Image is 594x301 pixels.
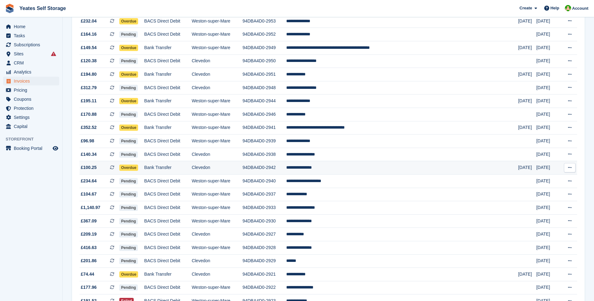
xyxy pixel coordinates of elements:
td: BACS Direct Debit [144,188,192,201]
span: Account [572,5,588,12]
span: £232.04 [81,18,97,24]
span: £234.64 [81,178,97,184]
a: menu [3,22,59,31]
td: [DATE] [536,41,560,55]
span: Coupons [14,95,51,104]
td: [DATE] [536,281,560,294]
td: 94DBA4D0-2942 [243,161,286,175]
td: Weston-super-Mare [192,108,242,121]
span: £104.67 [81,191,97,197]
a: Preview store [52,145,59,152]
img: Angela Field [565,5,571,11]
span: £194.80 [81,71,97,78]
td: [DATE] [518,268,536,281]
td: [DATE] [536,174,560,188]
a: menu [3,40,59,49]
td: [DATE] [536,108,560,121]
span: Pending [119,284,138,291]
a: menu [3,144,59,153]
td: Weston-super-Mare [192,41,242,55]
td: [DATE] [536,241,560,254]
span: Pending [119,58,138,64]
td: [DATE] [536,188,560,201]
span: CRM [14,59,51,67]
td: Weston-super-Mare [192,121,242,135]
td: [DATE] [536,94,560,108]
td: [DATE] [536,14,560,28]
span: Pricing [14,86,51,94]
span: £1,140.97 [81,204,100,211]
img: stora-icon-8386f47178a22dfd0bd8f6a31ec36ba5ce8667c1dd55bd0f319d3a0aa187defe.svg [5,4,14,13]
span: Tasks [14,31,51,40]
span: £140.34 [81,151,97,158]
span: Home [14,22,51,31]
td: 94DBA4D0-2937 [243,188,286,201]
td: 94DBA4D0-2953 [243,14,286,28]
span: £201.86 [81,258,97,264]
td: Clevedon [192,228,242,241]
span: £312.79 [81,84,97,91]
td: Clevedon [192,254,242,268]
span: Overdue [119,98,138,104]
td: 94DBA4D0-2952 [243,28,286,41]
td: Weston-super-Mare [192,135,242,148]
td: 94DBA4D0-2930 [243,214,286,228]
td: 94DBA4D0-2933 [243,201,286,215]
span: Overdue [119,125,138,131]
td: BACS Direct Debit [144,281,192,294]
span: £149.54 [81,44,97,51]
span: Overdue [119,18,138,24]
td: BACS Direct Debit [144,214,192,228]
td: BACS Direct Debit [144,148,192,161]
td: Weston-super-Mare [192,188,242,201]
span: Settings [14,113,51,122]
span: £195.11 [81,98,97,104]
span: £164.16 [81,31,97,38]
i: Smart entry sync failures have occurred [51,51,56,56]
td: [DATE] [536,214,560,228]
td: Bank Transfer [144,121,192,135]
td: 94DBA4D0-2941 [243,121,286,135]
td: Weston-super-Mare [192,174,242,188]
td: [DATE] [518,161,536,175]
td: [DATE] [536,254,560,268]
span: Pending [119,111,138,118]
span: £209.19 [81,231,97,237]
td: 94DBA4D0-2940 [243,174,286,188]
td: [DATE] [536,68,560,81]
span: £177.96 [81,284,97,291]
td: Bank Transfer [144,41,192,55]
td: Clevedon [192,161,242,175]
td: [DATE] [536,54,560,68]
td: BACS Direct Debit [144,108,192,121]
a: menu [3,77,59,85]
td: [DATE] [536,161,560,175]
td: Weston-super-Mare [192,241,242,254]
span: Analytics [14,68,51,76]
td: 94DBA4D0-2946 [243,108,286,121]
td: Weston-super-Mare [192,281,242,294]
a: menu [3,104,59,113]
td: BACS Direct Debit [144,81,192,94]
span: £120.38 [81,58,97,64]
td: 94DBA4D0-2928 [243,241,286,254]
td: BACS Direct Debit [144,228,192,241]
td: Bank Transfer [144,68,192,81]
span: Create [519,5,532,11]
td: Weston-super-Mare [192,94,242,108]
td: 94DBA4D0-2951 [243,68,286,81]
td: BACS Direct Debit [144,14,192,28]
span: Overdue [119,45,138,51]
span: Pending [119,85,138,91]
span: Overdue [119,165,138,171]
span: £416.63 [81,244,97,251]
td: 94DBA4D0-2922 [243,281,286,294]
span: £170.88 [81,111,97,118]
td: 94DBA4D0-2948 [243,81,286,94]
td: [DATE] [536,28,560,41]
span: Pending [119,191,138,197]
td: [DATE] [536,135,560,148]
td: Bank Transfer [144,161,192,175]
td: BACS Direct Debit [144,254,192,268]
span: Pending [119,31,138,38]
